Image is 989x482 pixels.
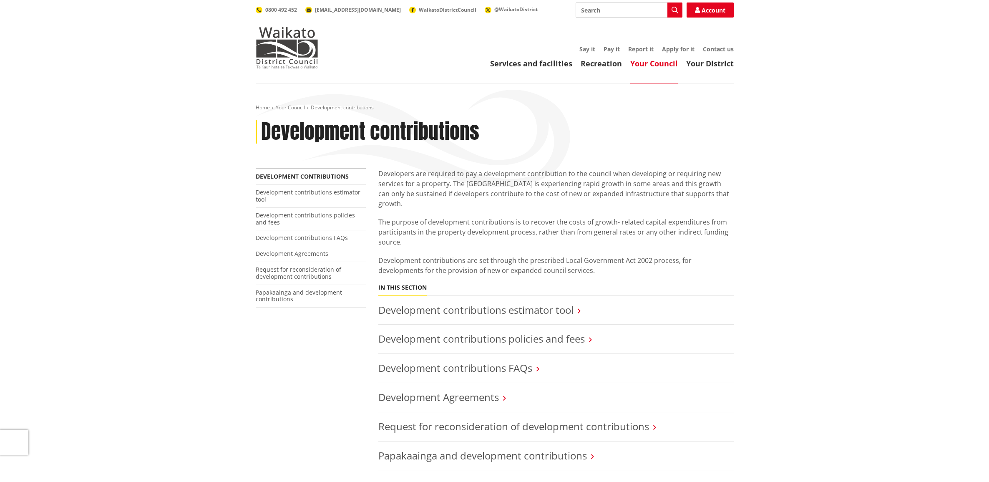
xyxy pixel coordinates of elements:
span: 0800 492 452 [265,6,297,13]
a: Development Agreements [256,250,328,257]
a: 0800 492 452 [256,6,297,13]
a: Recreation [581,58,622,68]
h5: In this section [378,284,427,291]
span: [EMAIL_ADDRESS][DOMAIN_NAME] [315,6,401,13]
a: Papakaainga and development contributions [378,449,587,462]
a: Development contributions policies and fees [378,332,585,346]
a: Pay it [604,45,620,53]
span: Development contributions [311,104,374,111]
a: Request for reconsideration of development contributions [256,265,341,280]
a: Development Agreements [378,390,499,404]
a: Say it [579,45,595,53]
img: Waikato District Council - Te Kaunihera aa Takiwaa o Waikato [256,27,318,68]
a: Your Council [630,58,678,68]
p: Development contributions are set through the prescribed Local Government Act 2002 process, for d... [378,255,734,275]
nav: breadcrumb [256,104,734,111]
a: WaikatoDistrictCouncil [409,6,476,13]
h1: Development contributions [261,120,479,144]
a: Request for reconsideration of development contributions [378,419,649,433]
p: Developers are required to pay a development contribution to the council when developing or requi... [378,169,734,209]
a: Report it [628,45,654,53]
a: Development contributions estimator tool [378,303,574,317]
a: Contact us [703,45,734,53]
p: The purpose of development contributions is to recover the costs of growth- related capital expen... [378,217,734,247]
a: Development contributions estimator tool [256,188,360,203]
span: @WaikatoDistrict [494,6,538,13]
a: Papakaainga and development contributions [256,288,342,303]
a: Development contributions FAQs [256,234,348,242]
span: WaikatoDistrictCouncil [419,6,476,13]
a: Services and facilities [490,58,572,68]
a: Account [687,3,734,18]
a: Your District [686,58,734,68]
a: Your Council [276,104,305,111]
a: Apply for it [662,45,695,53]
a: Development contributions policies and fees [256,211,355,226]
a: @WaikatoDistrict [485,6,538,13]
a: Development contributions [256,172,349,180]
input: Search input [576,3,682,18]
a: Home [256,104,270,111]
a: [EMAIL_ADDRESS][DOMAIN_NAME] [305,6,401,13]
a: Development contributions FAQs [378,361,532,375]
